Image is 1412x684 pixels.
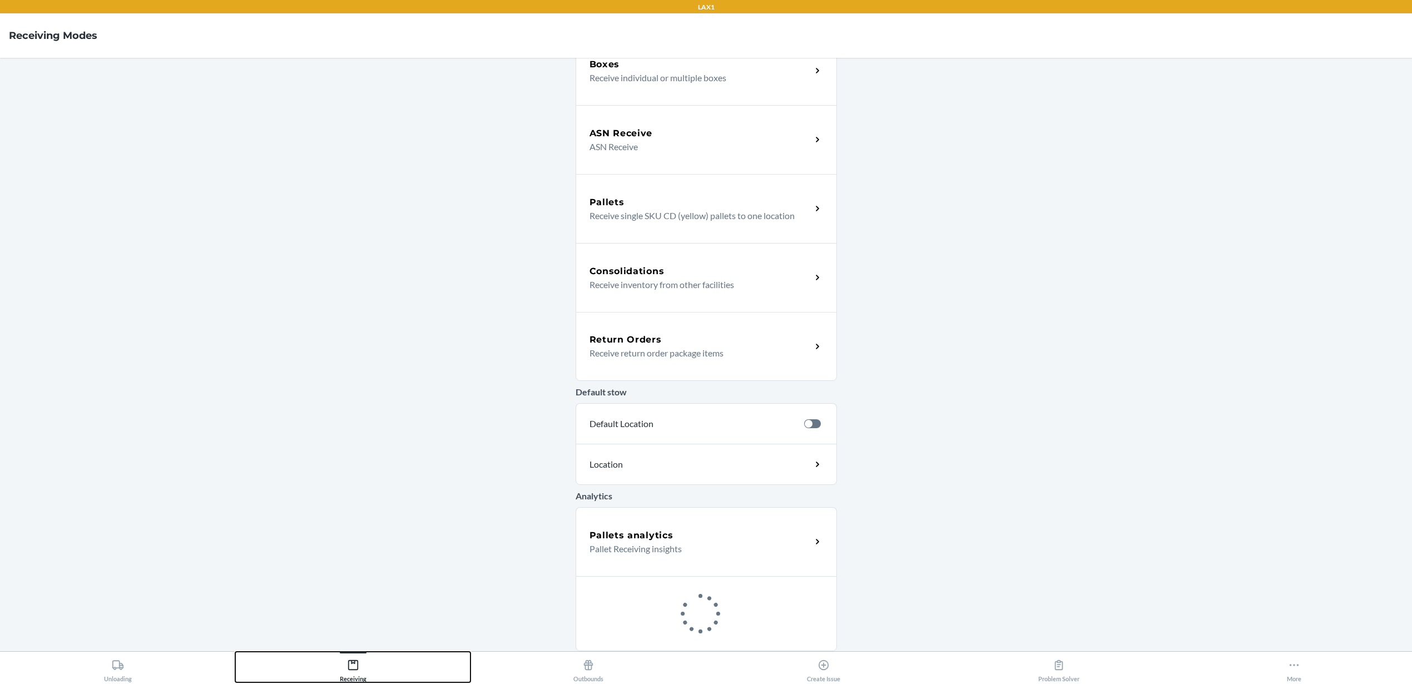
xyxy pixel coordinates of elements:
div: Create Issue [807,655,840,682]
h5: ASN Receive [589,127,653,140]
div: Outbounds [573,655,603,682]
button: More [1177,652,1412,682]
a: BoxesReceive individual or multiple boxes [576,36,837,105]
p: Receive inventory from other facilities [589,278,802,291]
p: Analytics [576,489,837,503]
a: Pallets analyticsPallet Receiving insights [576,507,837,576]
p: Location [589,458,721,471]
a: ConsolidationsReceive inventory from other facilities [576,243,837,312]
button: Receiving [235,652,470,682]
h5: Consolidations [589,265,665,278]
p: Default stow [576,385,837,399]
a: PalletsReceive single SKU CD (yellow) pallets to one location [576,174,837,243]
h5: Pallets [589,196,625,209]
p: Pallet Receiving insights [589,542,802,556]
p: ASN Receive [589,140,802,153]
div: Unloading [104,655,132,682]
p: Default Location [589,417,795,430]
h5: Boxes [589,58,620,71]
a: Location [576,444,837,485]
p: LAX1 [698,2,715,12]
div: Receiving [340,655,366,682]
p: Receive return order package items [589,346,802,360]
button: Problem Solver [942,652,1177,682]
a: ASN ReceiveASN Receive [576,105,837,174]
button: Outbounds [470,652,706,682]
h4: Receiving Modes [9,28,97,43]
p: Receive individual or multiple boxes [589,71,802,85]
div: More [1287,655,1301,682]
div: Problem Solver [1038,655,1079,682]
p: Receive single SKU CD (yellow) pallets to one location [589,209,802,222]
button: Create Issue [706,652,941,682]
h5: Return Orders [589,333,662,346]
h5: Pallets analytics [589,529,673,542]
a: Return OrdersReceive return order package items [576,312,837,381]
